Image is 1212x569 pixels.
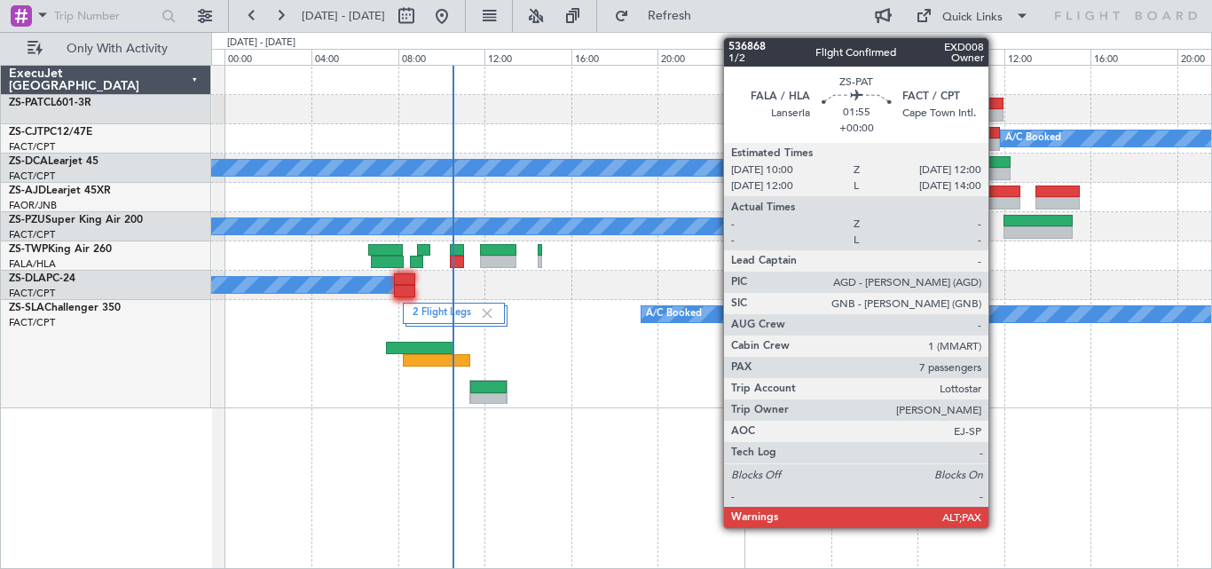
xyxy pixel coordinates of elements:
div: 04:00 [831,49,918,65]
a: FACT/CPT [9,316,55,329]
span: ZS-PZU [9,215,45,225]
div: 08:00 [917,49,1004,65]
a: ZS-DCALearjet 45 [9,156,98,167]
div: A/C Booked [1005,125,1061,152]
div: Quick Links [942,9,1003,27]
a: ZS-SLAChallenger 350 [9,303,121,313]
a: FACT/CPT [9,140,55,154]
span: [DATE] - [DATE] [302,8,385,24]
div: A/C Booked [646,301,702,328]
div: 16:00 [1090,49,1177,65]
a: ZS-PZUSuper King Air 200 [9,215,143,225]
span: ZS-CJT [9,127,43,138]
div: 00:00 [224,49,311,65]
div: 04:00 [311,49,398,65]
div: 08:00 [398,49,485,65]
div: [DATE] - [DATE] [747,36,815,51]
img: gray-close.svg [479,305,495,321]
a: FACT/CPT [9,170,55,183]
a: ZS-CJTPC12/47E [9,127,92,138]
input: Trip Number [54,3,156,29]
span: ZS-DCA [9,156,48,167]
button: Quick Links [907,2,1038,30]
a: FACT/CPT [9,287,55,300]
div: 12:00 [1004,49,1091,65]
span: ZS-PAT [9,98,43,108]
div: [DATE] - [DATE] [227,36,295,51]
a: ZS-TWPKing Air 260 [9,244,112,255]
a: ZS-AJDLearjet 45XR [9,186,111,196]
span: ZS-SLA [9,303,44,313]
a: FAOR/JNB [9,199,57,212]
div: 16:00 [571,49,658,65]
div: 20:00 [657,49,744,65]
label: 2 Flight Legs [413,306,479,321]
a: ZS-PATCL601-3R [9,98,91,108]
button: Refresh [606,2,712,30]
div: 00:00 [744,49,831,65]
a: FALA/HLA [9,257,56,271]
a: ZS-DLAPC-24 [9,273,75,284]
span: Only With Activity [46,43,187,55]
span: ZS-DLA [9,273,46,284]
span: ZS-AJD [9,186,46,196]
a: FACT/CPT [9,228,55,241]
div: 12:00 [484,49,571,65]
span: ZS-TWP [9,244,48,255]
span: Refresh [633,10,707,22]
button: Only With Activity [20,35,193,63]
